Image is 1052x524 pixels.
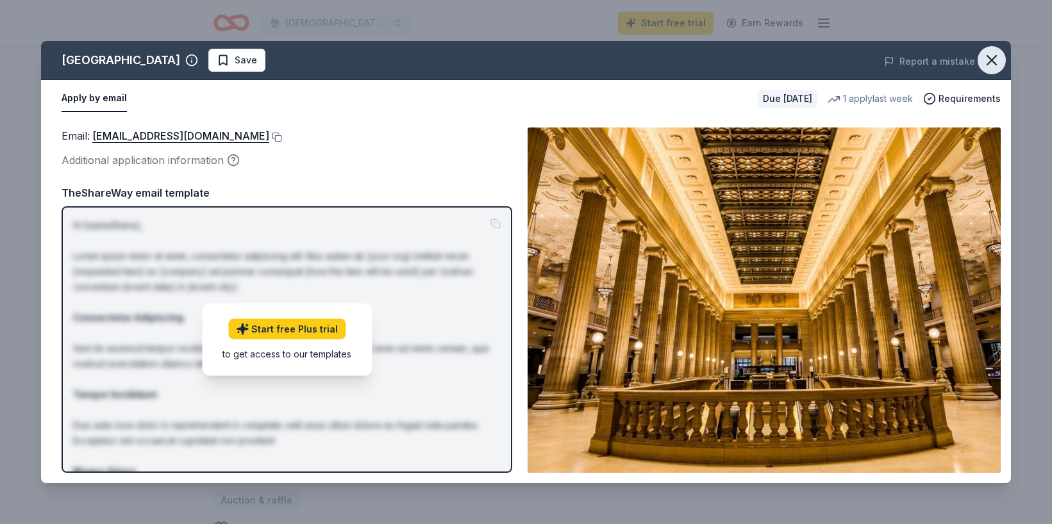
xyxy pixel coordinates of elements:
span: Email : [62,129,269,142]
button: Report a mistake [884,54,975,69]
div: Additional application information [62,152,512,168]
strong: Consectetur Adipiscing [73,312,183,323]
div: TheShareWay email template [62,184,512,201]
div: [GEOGRAPHIC_DATA] [62,50,180,70]
a: [EMAIL_ADDRESS][DOMAIN_NAME] [92,127,269,144]
div: 1 apply last week [828,91,913,106]
div: to get access to our templates [222,347,351,361]
span: Save [235,53,257,68]
strong: Magna Aliqua [73,466,136,477]
button: Requirements [923,91,1001,106]
button: Apply by email [62,85,127,112]
div: Due [DATE] [758,90,817,108]
a: Start free Plus trial [228,319,346,340]
img: Image for Chicago Architecture Center [528,127,1001,473]
span: Requirements [939,91,1001,106]
button: Save [208,49,265,72]
strong: Tempor Incididunt [73,389,157,400]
